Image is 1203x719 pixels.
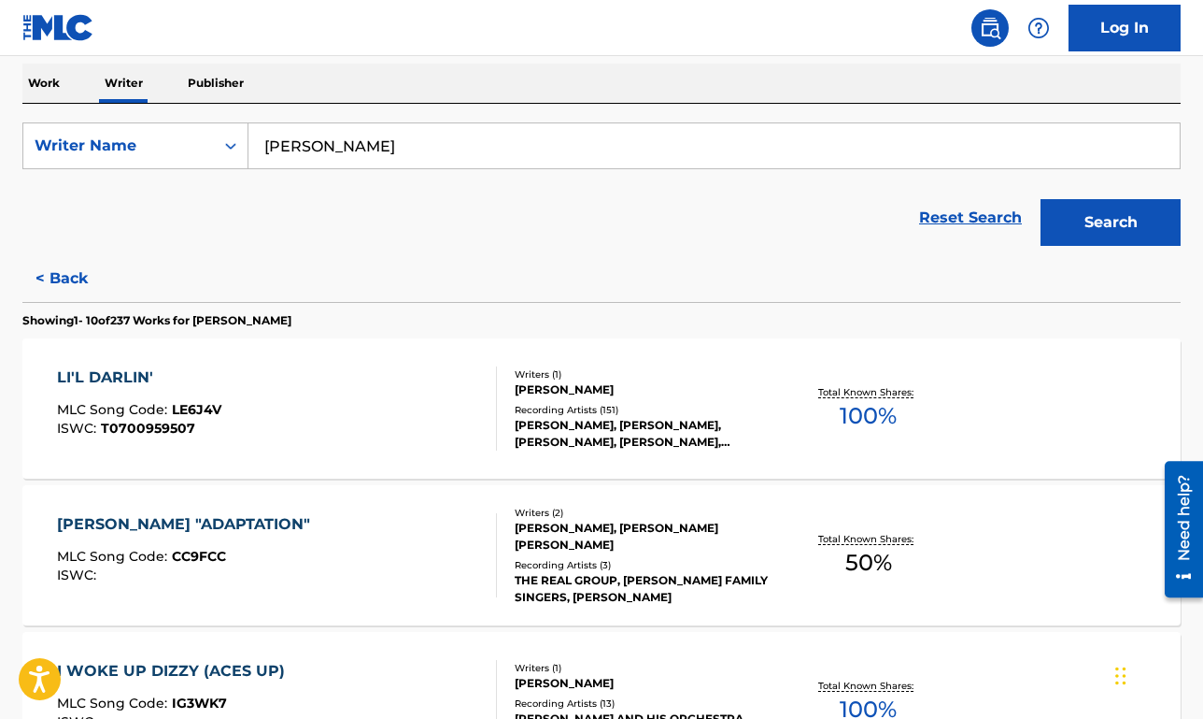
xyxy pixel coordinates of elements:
div: [PERSON_NAME] [515,381,772,398]
p: Work [22,64,65,103]
div: Writers ( 1 ) [515,367,772,381]
div: [PERSON_NAME] [515,675,772,692]
a: Reset Search [910,197,1031,238]
div: Help [1020,9,1057,47]
a: LI'L DARLIN'MLC Song Code:LE6J4VISWC:T0700959507Writers (1)[PERSON_NAME]Recording Artists (151)[P... [22,338,1181,479]
div: Writers ( 2 ) [515,506,772,520]
div: [PERSON_NAME] "ADAPTATION" [57,513,319,536]
div: [PERSON_NAME], [PERSON_NAME] [PERSON_NAME] [515,520,772,554]
div: LI'L DARLIN' [57,367,221,389]
p: Showing 1 - 10 of 237 Works for [PERSON_NAME] [22,312,291,329]
a: Log In [1069,5,1181,51]
img: help [1027,17,1050,39]
div: Recording Artists ( 13 ) [515,697,772,711]
div: [PERSON_NAME], [PERSON_NAME], [PERSON_NAME], [PERSON_NAME], [PERSON_NAME] [515,417,772,451]
span: 50 % [845,546,892,580]
a: [PERSON_NAME] "ADAPTATION"MLC Song Code:CC9FCCISWC:Writers (2)[PERSON_NAME], [PERSON_NAME] [PERSO... [22,485,1181,626]
span: IG3WK7 [172,695,227,712]
div: Recording Artists ( 151 ) [515,403,772,417]
span: T0700959507 [101,420,195,437]
p: Writer [99,64,149,103]
span: ISWC : [57,567,101,583]
iframe: Resource Center [1151,454,1203,605]
p: Publisher [182,64,249,103]
div: Recording Artists ( 3 ) [515,558,772,572]
span: MLC Song Code : [57,548,172,565]
button: < Back [22,255,134,302]
span: LE6J4V [172,401,221,418]
a: Public Search [971,9,1009,47]
span: ISWC : [57,420,101,437]
span: MLC Song Code : [57,401,172,418]
div: Writers ( 1 ) [515,661,772,675]
p: Total Known Shares: [818,679,918,693]
img: MLC Logo [22,14,94,41]
span: CC9FCC [172,548,226,565]
img: search [979,17,1001,39]
p: Total Known Shares: [818,385,918,399]
form: Search Form [22,122,1181,255]
div: THE REAL GROUP, [PERSON_NAME] FAMILY SINGERS, [PERSON_NAME] [515,572,772,606]
p: Total Known Shares: [818,532,918,546]
span: MLC Song Code : [57,695,172,712]
div: I WOKE UP DIZZY (ACES UP) [57,660,294,683]
iframe: Chat Widget [1110,629,1203,719]
div: Drag [1115,648,1126,704]
div: Writer Name [35,135,203,157]
span: 100 % [840,399,897,433]
button: Search [1040,199,1181,246]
